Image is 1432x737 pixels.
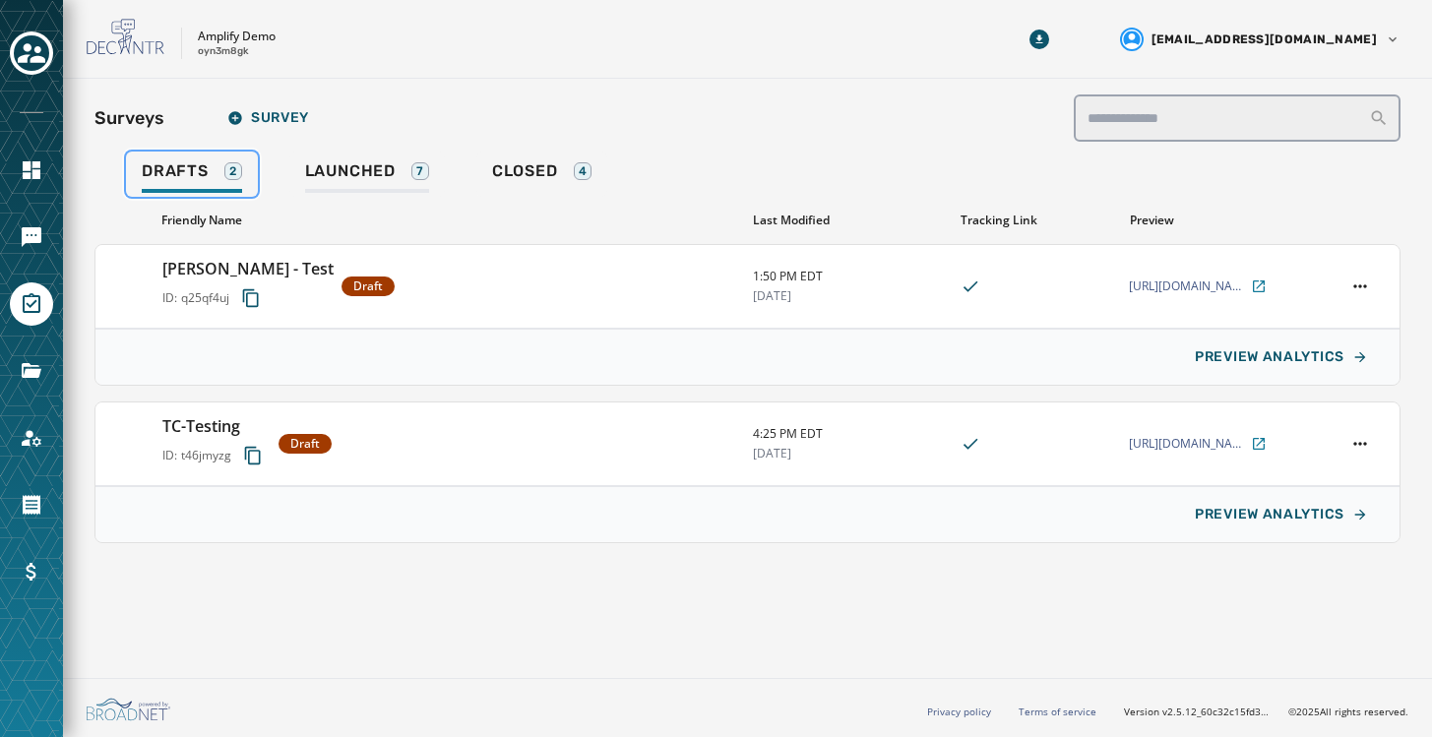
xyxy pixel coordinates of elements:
button: TC-Testing action menu [1346,430,1374,458]
span: t46jmyzg [181,448,231,463]
a: Terms of service [1019,705,1096,718]
span: 4:25 PM EDT [753,426,945,442]
a: Navigate to Surveys [10,282,53,326]
div: 4 [574,162,592,180]
div: Friendly Name [161,213,737,228]
a: Drafts2 [126,152,258,197]
button: Copy survey ID to clipboard [235,438,271,473]
span: q25qf4uj [181,290,229,306]
p: Amplify Demo [198,29,276,44]
div: Tracking Link [961,213,1114,228]
a: Navigate to Orders [10,483,53,526]
body: Rich Text Area [16,16,642,37]
span: v2.5.12_60c32c15fd37978ea97d18c88c1d5e69e1bdb78b [1162,705,1273,719]
div: Preview [1130,213,1322,228]
span: Launched [305,161,396,181]
button: User settings [1112,20,1408,59]
span: [EMAIL_ADDRESS][DOMAIN_NAME] [1152,31,1377,47]
div: 7 [411,162,429,180]
span: [DATE] [753,288,945,304]
div: Last Modified [753,213,945,228]
span: Draft [290,436,320,452]
span: Survey [227,110,309,126]
span: © 2025 All rights reserved. [1288,705,1408,718]
span: [URL][DOMAIN_NAME] [1129,278,1247,294]
a: Navigate to Messaging [10,215,53,259]
span: 1:50 PM EDT [753,269,945,284]
span: ID: [162,448,177,463]
a: Navigate to Files [10,349,53,393]
span: ID: [162,290,177,306]
h3: TC-Testing [162,414,271,438]
a: Navigate to Home [10,149,53,192]
button: Carl - Test action menu [1346,273,1374,300]
span: Version [1124,705,1273,719]
button: Copy survey ID to clipboard [233,280,269,316]
p: oyn3m8gk [198,44,249,59]
button: PREVIEW ANALYTICS [1179,338,1384,377]
span: Draft [353,278,383,294]
span: PREVIEW ANALYTICS [1195,507,1344,522]
div: 2 [224,162,242,180]
a: [URL][DOMAIN_NAME] [1129,436,1267,452]
a: Launched7 [289,152,445,197]
button: Survey [212,98,325,138]
a: [URL][DOMAIN_NAME] [1129,278,1267,294]
h3: [PERSON_NAME] - Test [162,257,334,280]
a: Privacy policy [927,705,991,718]
span: [DATE] [753,446,945,461]
a: Navigate to Account [10,416,53,460]
span: [URL][DOMAIN_NAME] [1129,436,1247,452]
span: Closed [492,161,558,181]
span: Drafts [142,161,209,181]
h2: Surveys [94,104,164,132]
a: Navigate to Billing [10,550,53,593]
button: Toggle account select drawer [10,31,53,75]
button: Download Menu [1022,22,1057,57]
button: PREVIEW ANALYTICS [1179,495,1384,534]
span: PREVIEW ANALYTICS [1195,349,1344,365]
a: Closed4 [476,152,608,197]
